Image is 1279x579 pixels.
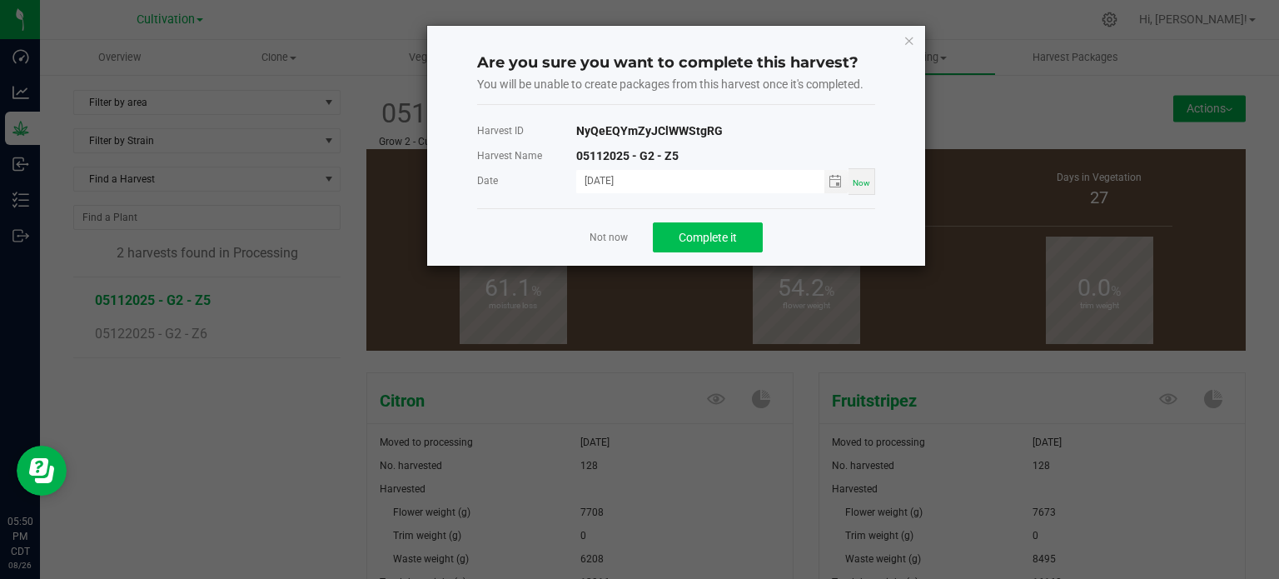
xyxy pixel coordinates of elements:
span: Harvest Name [477,143,577,168]
h4: Are you sure you want to complete this harvest? [477,52,875,74]
iframe: Resource center [17,446,67,496]
span: Date [477,168,577,195]
span: Harvest ID [477,118,577,143]
span: Complete it [679,231,737,244]
a: Not now [590,231,628,245]
h6: You will be unable to create packages from this harvest once it's completed. [477,78,875,91]
span: 05112025 - G2 - Z5 [576,143,875,168]
span: Now [853,178,870,187]
span: Toggle calendar [824,170,849,193]
button: Complete it [653,222,763,252]
input: Date [576,170,824,191]
span: NyQeEQYmZyJClWWStgRG [576,118,875,143]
